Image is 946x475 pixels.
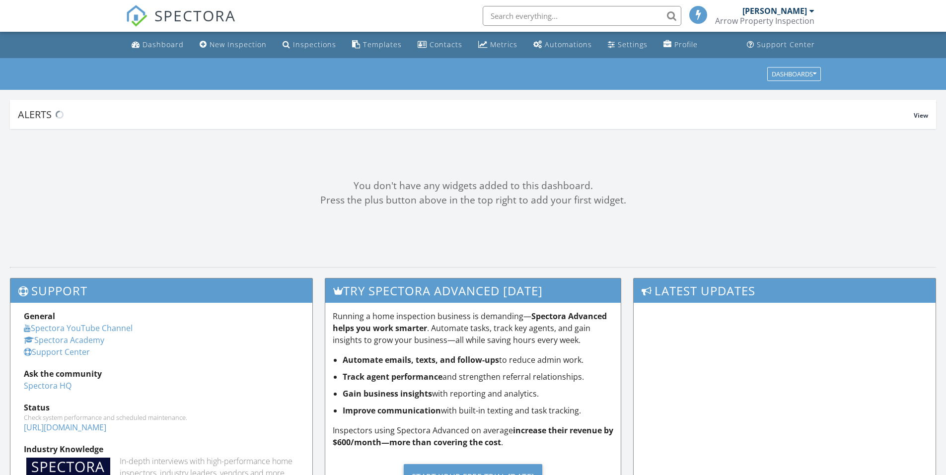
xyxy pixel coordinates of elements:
a: Templates [348,36,406,54]
a: Dashboard [128,36,188,54]
a: Spectora HQ [24,380,72,391]
img: The Best Home Inspection Software - Spectora [126,5,147,27]
div: Automations [545,40,592,49]
a: Inspections [279,36,340,54]
a: [URL][DOMAIN_NAME] [24,422,106,433]
a: Support Center [24,346,90,357]
li: to reduce admin work. [343,354,614,366]
strong: Gain business insights [343,388,432,399]
div: Settings [618,40,648,49]
strong: increase their revenue by $600/month—more than covering the cost [333,425,613,448]
div: Support Center [757,40,815,49]
div: Check system performance and scheduled maintenance. [24,413,299,421]
div: Inspections [293,40,336,49]
a: Automations (Basic) [529,36,596,54]
strong: Track agent performance [343,371,442,382]
div: Metrics [490,40,517,49]
a: Metrics [474,36,521,54]
a: Settings [604,36,652,54]
strong: Automate emails, texts, and follow-ups [343,354,499,365]
div: New Inspection [210,40,267,49]
li: with built-in texting and task tracking. [343,405,614,416]
div: Status [24,402,299,413]
div: Dashboard [143,40,184,49]
a: Spectora YouTube Channel [24,323,133,334]
a: Support Center [743,36,819,54]
h3: Support [10,278,312,303]
div: [PERSON_NAME] [742,6,807,16]
div: Press the plus button above in the top right to add your first widget. [10,193,936,207]
strong: General [24,311,55,322]
strong: Spectora Advanced helps you work smarter [333,311,607,334]
div: Alerts [18,108,914,121]
a: SPECTORA [126,13,236,34]
a: Company Profile [659,36,702,54]
div: You don't have any widgets added to this dashboard. [10,179,936,193]
a: Spectora Academy [24,335,104,345]
p: Inspectors using Spectora Advanced on average . [333,424,614,448]
strong: Improve communication [343,405,441,416]
input: Search everything... [483,6,681,26]
p: Running a home inspection business is demanding— . Automate tasks, track key agents, and gain ins... [333,310,614,346]
span: View [914,111,928,120]
button: Dashboards [767,67,821,81]
a: New Inspection [196,36,271,54]
span: SPECTORA [154,5,236,26]
div: Ask the community [24,368,299,380]
h3: Latest Updates [634,278,936,303]
div: Templates [363,40,402,49]
h3: Try spectora advanced [DATE] [325,278,621,303]
a: Contacts [414,36,466,54]
li: and strengthen referral relationships. [343,371,614,383]
div: Industry Knowledge [24,443,299,455]
div: Profile [674,40,698,49]
li: with reporting and analytics. [343,388,614,400]
div: Contacts [430,40,462,49]
div: Arrow Property Inspection [715,16,814,26]
div: Dashboards [772,70,816,77]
